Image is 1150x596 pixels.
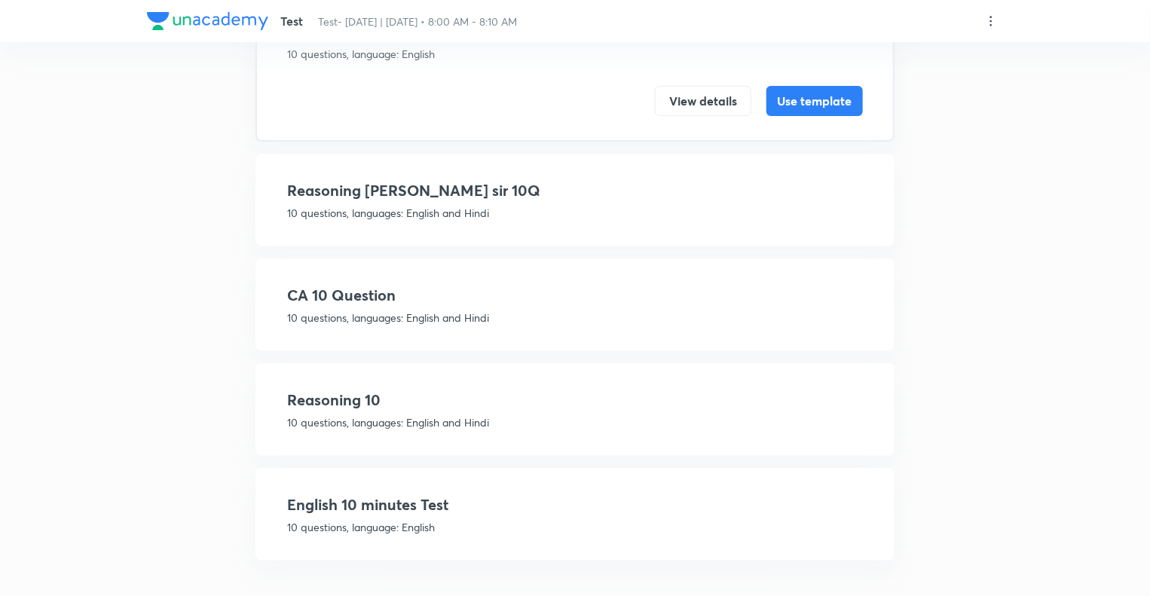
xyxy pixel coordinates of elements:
h4: Reasoning [PERSON_NAME] sir 10Q [287,179,863,202]
p: 10 questions, languages: English and Hindi [287,310,863,326]
button: View details [655,86,751,116]
h4: English 10 minutes Test [287,494,863,516]
button: Use template [766,86,863,116]
img: Company Logo [147,12,268,30]
p: 10 questions, language: English [287,519,863,535]
span: Test- [DATE] | [DATE] • 8:00 AM - 8:10 AM [318,14,517,29]
span: Test [280,13,303,29]
h4: Reasoning 10 [287,389,863,411]
h4: CA 10 Question [287,284,863,307]
p: 10 questions, languages: English and Hindi [287,205,863,221]
p: 10 questions, languages: English and Hindi [287,414,863,430]
p: 10 questions, language: English [287,46,863,62]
